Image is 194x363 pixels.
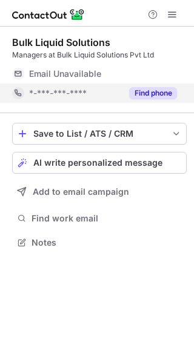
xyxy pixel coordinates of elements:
button: Add to email campaign [12,181,187,203]
button: Notes [12,234,187,251]
div: Managers at Bulk Liquid Solutions Pvt Ltd [12,50,187,60]
span: Add to email campaign [33,187,129,197]
button: Reveal Button [129,87,177,99]
div: Save to List / ATS / CRM [33,129,166,139]
img: ContactOut v5.3.10 [12,7,85,22]
button: AI write personalized message [12,152,187,174]
button: save-profile-one-click [12,123,187,145]
div: Bulk Liquid Solutions [12,36,110,48]
span: Find work email [32,213,182,224]
span: Email Unavailable [29,68,101,79]
span: AI write personalized message [33,158,162,168]
button: Find work email [12,210,187,227]
span: Notes [32,237,182,248]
